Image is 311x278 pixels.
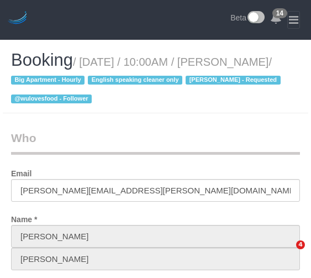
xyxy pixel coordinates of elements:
span: Big Apartment - Hourly [11,76,85,85]
span: @wulovesfood - Follower [11,95,92,103]
span: [PERSON_NAME] - Requested [186,76,280,85]
a: 14 [270,11,282,28]
img: Automaid Logo [7,11,29,27]
iframe: Intercom live chat [273,240,300,267]
span: / [11,56,284,106]
span: 4 [296,240,305,249]
img: New interface [246,11,265,25]
label: Name * [3,210,45,225]
small: / [DATE] / 10:00AM / [PERSON_NAME] [11,56,284,106]
span: 14 [272,8,287,18]
span: English speaking cleaner only [88,76,182,85]
input: First Name [11,225,300,248]
legend: Who [11,130,300,155]
input: Last Name [11,248,300,270]
span: Booking [11,50,73,70]
a: Beta [230,11,265,25]
input: Email [11,179,300,202]
label: Email [3,164,40,179]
